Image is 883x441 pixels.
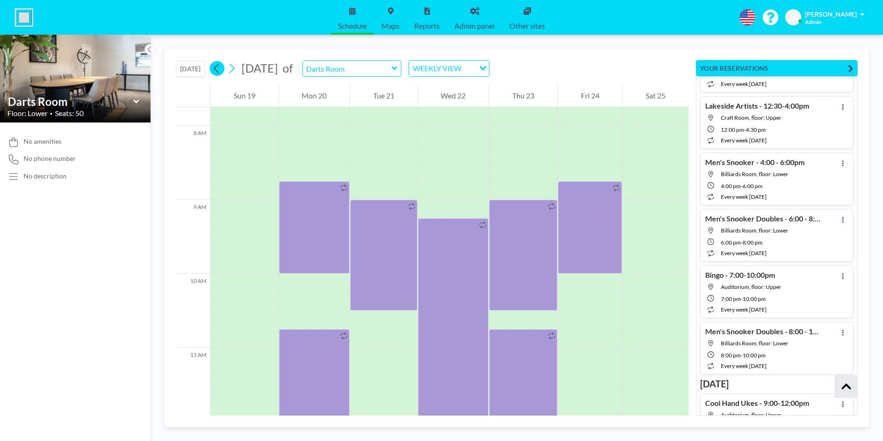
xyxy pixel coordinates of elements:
[805,18,822,25] span: Admin
[381,22,399,30] span: Maps
[454,22,495,30] span: Admin panel
[741,239,743,246] span: -
[743,239,762,246] span: 8:00 PM
[721,137,767,144] span: every week [DATE]
[15,8,33,27] img: organization-logo
[8,95,133,108] input: Darts Room
[350,84,417,107] div: Tue 21
[242,61,278,75] span: [DATE]
[279,84,350,107] div: Mon 20
[696,60,858,76] button: YOUR RESERVATIONS
[705,101,809,110] h4: Lakeside Artists - 12:30-4:00pm
[721,283,781,290] span: Auditorium, floor: Upper
[176,200,210,274] div: 9 AM
[176,274,210,348] div: 10 AM
[721,250,767,257] span: every week [DATE]
[24,172,67,180] div: No description
[805,10,857,18] span: [PERSON_NAME]
[700,378,853,390] h3: [DATE]
[721,193,767,200] span: every week [DATE]
[303,61,392,76] input: Darts Room
[418,84,489,107] div: Wed 22
[721,411,781,418] span: Auditorium, floor: Upper
[721,340,788,347] span: Billiards Room, floor: Lower
[55,109,84,118] span: Seats: 50
[176,61,205,77] button: [DATE]
[789,13,798,22] span: AC
[721,352,741,359] span: 8:00 PM
[743,352,766,359] span: 10:00 PM
[509,22,545,30] span: Other sites
[721,114,781,121] span: Craft Room, floor: Upper
[176,126,210,200] div: 8 AM
[176,348,210,422] div: 11 AM
[705,214,821,223] h4: Men's Snooker Doubles - 6:00 - 8:00pm
[721,306,767,313] span: every week [DATE]
[721,239,741,246] span: 6:00 PM
[744,126,746,133] span: -
[721,80,767,87] span: every week [DATE]
[721,126,744,133] span: 12:00 PM
[705,327,821,336] h4: Men's Snooker Doubles - 8:00 - 10:00pm
[746,126,766,133] span: 4:30 PM
[741,295,743,302] span: -
[721,183,741,190] span: 4:00 PM
[414,22,440,30] span: Reports
[558,84,623,107] div: Fri 24
[721,227,788,234] span: Billiards Room, floor: Lower
[741,352,743,359] span: -
[283,61,293,75] span: of
[409,61,489,76] div: Search for option
[464,62,474,74] input: Search for option
[721,362,767,369] span: every week [DATE]
[705,158,804,167] h4: Men's Snooker - 4:00 - 6:00pm
[623,84,689,107] div: Sat 25
[24,154,76,163] span: No phone number
[743,295,766,302] span: 10:00 PM
[743,183,762,190] span: 6:00 PM
[50,110,53,116] span: •
[705,398,809,408] h4: Cool Hand Ukes - 9:00-12:00pm
[489,84,557,107] div: Thu 23
[211,84,278,107] div: Sun 19
[721,295,741,302] span: 7:00 PM
[24,137,61,146] span: No amenities
[705,270,775,280] h4: Bingo - 7:00-10:00pm
[741,183,743,190] span: -
[7,109,48,118] span: Floor: Lower
[411,62,463,74] span: WEEKLY VIEW
[721,171,788,178] span: Billiards Room, floor: Lower
[338,22,367,30] span: Schedule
